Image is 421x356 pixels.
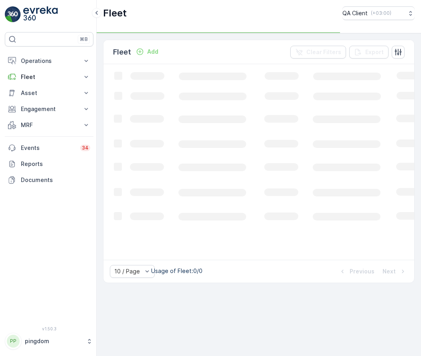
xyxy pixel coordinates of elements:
[5,101,93,117] button: Engagement
[7,335,20,348] div: PP
[5,172,93,188] a: Documents
[349,46,389,59] button: Export
[5,69,93,85] button: Fleet
[350,267,374,275] p: Previous
[290,46,346,59] button: Clear Filters
[21,57,77,65] p: Operations
[21,121,77,129] p: MRF
[5,53,93,69] button: Operations
[5,326,93,331] span: v 1.50.3
[21,144,75,152] p: Events
[133,47,162,57] button: Add
[25,337,82,345] p: pingdom
[23,6,58,22] img: logo_light-DOdMpM7g.png
[21,73,77,81] p: Fleet
[147,48,158,56] p: Add
[151,267,202,275] p: Usage of Fleet : 0/0
[342,9,368,17] p: QA Client
[21,160,90,168] p: Reports
[383,267,396,275] p: Next
[5,333,93,350] button: PPpingdom
[365,48,384,56] p: Export
[5,140,93,156] a: Events34
[103,7,127,20] p: Fleet
[21,176,90,184] p: Documents
[342,6,415,20] button: QA Client(+03:00)
[82,145,89,151] p: 34
[21,89,77,97] p: Asset
[80,36,88,42] p: ⌘B
[5,156,93,172] a: Reports
[5,117,93,133] button: MRF
[338,267,375,276] button: Previous
[371,10,391,16] p: ( +03:00 )
[382,267,408,276] button: Next
[306,48,341,56] p: Clear Filters
[5,6,21,22] img: logo
[113,47,131,58] p: Fleet
[21,105,77,113] p: Engagement
[5,85,93,101] button: Asset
